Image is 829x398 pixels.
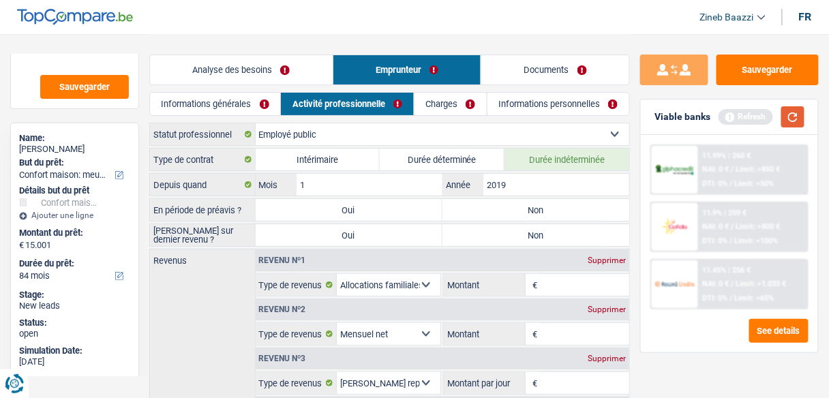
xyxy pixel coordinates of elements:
label: Oui [256,224,442,246]
span: Limit: >1.033 € [736,279,787,288]
div: Supprimer [584,354,629,363]
label: Depuis quand [150,174,256,196]
label: Montant [444,274,526,296]
label: Durée du prêt: [19,258,127,269]
label: En période de préavis ? [150,199,256,221]
label: Non [442,199,629,221]
div: [DATE] [19,356,130,367]
label: Durée déterminée [380,149,504,170]
span: Limit: <50% [735,179,774,188]
a: Analyse des besoins [150,55,333,85]
label: Revenus [150,249,255,265]
div: New leads [19,301,130,311]
label: Type de revenus [256,323,337,345]
button: Sauvegarder [40,75,129,99]
a: Charges [414,93,487,115]
img: Cofidis [655,217,695,236]
span: NAI: 0 € [703,279,729,288]
a: Zineb Baazzi [689,6,766,29]
label: Année [442,174,483,196]
input: MM [297,174,442,196]
span: / [730,294,733,303]
span: Limit: >800 € [736,222,781,231]
div: 11.99% | 260 € [703,151,751,160]
span: / [732,165,734,174]
span: Limit: <100% [735,236,779,245]
div: Détails but du prêt [19,185,130,196]
label: Durée indéterminée [504,149,629,170]
div: Supprimer [584,305,629,313]
button: Sauvegarder [717,55,819,85]
label: Montant [444,323,526,345]
label: Statut professionnel [150,123,256,145]
label: Type de contrat [150,149,256,170]
span: Zineb Baazzi [700,12,754,23]
button: See details [749,319,809,343]
label: Non [442,224,629,246]
div: Revenu nº3 [256,354,310,363]
span: NAI: 0 € [703,222,729,231]
div: Viable banks [654,111,710,123]
a: Informations générales [150,93,280,115]
div: 11.9% | 259 € [703,209,747,217]
span: € [526,274,541,296]
div: [PERSON_NAME] [19,144,130,155]
span: / [732,279,734,288]
label: Type de revenus [256,274,337,296]
div: fr [799,10,812,23]
span: Sauvegarder [59,82,110,91]
span: € [19,240,24,251]
span: € [526,323,541,345]
img: AlphaCredit [655,164,695,176]
div: Revenu nº2 [256,305,310,313]
label: Montant par jour [444,372,526,394]
span: DTI: 0% [703,294,728,303]
label: Type de revenus [256,372,337,394]
span: NAI: 0 € [703,165,729,174]
span: / [730,236,733,245]
span: / [730,179,733,188]
label: But du prêt: [19,157,127,168]
div: Name: [19,133,130,144]
a: Emprunteur [333,55,481,85]
label: Intérimaire [256,149,380,170]
div: 11.45% | 256 € [703,266,751,275]
div: Status: [19,318,130,328]
label: [PERSON_NAME] sur dernier revenu ? [150,224,256,246]
label: Oui [256,199,442,221]
div: open [19,328,130,339]
span: € [526,372,541,394]
span: Limit: >850 € [736,165,781,174]
a: Informations personnelles [487,93,629,115]
span: DTI: 0% [703,179,728,188]
div: Revenu nº1 [256,256,310,264]
label: Montant du prêt: [19,228,127,239]
img: TopCompare Logo [17,9,133,25]
a: Activité professionnelle [281,93,413,115]
div: Refresh [719,109,773,124]
div: Supprimer [584,256,629,264]
input: AAAA [483,174,629,196]
a: Documents [481,55,629,85]
div: Stage: [19,290,130,301]
span: DTI: 0% [703,236,728,245]
div: Ajouter une ligne [19,211,130,220]
img: Record Credits [655,274,695,294]
div: Simulation Date: [19,346,130,356]
span: / [732,222,734,231]
label: Mois [256,174,297,196]
span: Limit: <65% [735,294,774,303]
